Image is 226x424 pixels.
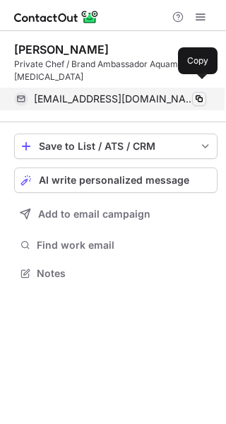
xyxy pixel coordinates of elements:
button: AI write personalized message [14,167,218,193]
span: Notes [37,267,212,280]
div: Save to List / ATS / CRM [39,141,193,152]
span: [EMAIL_ADDRESS][DOMAIN_NAME] [34,93,196,105]
span: Add to email campaign [38,208,150,220]
button: Find work email [14,235,218,255]
span: Find work email [37,239,212,252]
button: Notes [14,264,218,283]
div: Private Chef / Brand Ambassador Aquam-[MEDICAL_DATA] [14,58,218,83]
button: Add to email campaign [14,201,218,227]
div: [PERSON_NAME] [14,42,109,57]
span: AI write personalized message [39,175,189,186]
img: ContactOut v5.3.10 [14,8,99,25]
button: save-profile-one-click [14,134,218,159]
